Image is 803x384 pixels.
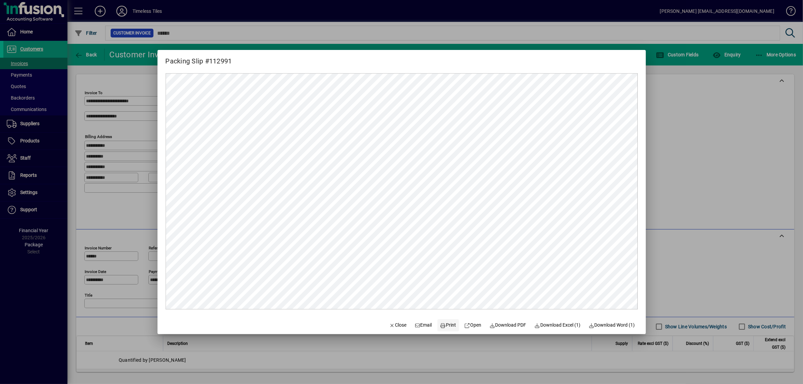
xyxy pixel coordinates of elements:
a: Download PDF [487,319,529,331]
h2: Packing Slip #112991 [157,50,240,66]
button: Download Excel (1) [532,319,583,331]
span: Close [389,322,407,329]
span: Open [464,322,482,329]
button: Download Word (1) [586,319,638,331]
button: Print [437,319,459,331]
button: Email [412,319,435,331]
span: Download PDF [489,322,526,329]
span: Email [414,322,432,329]
a: Open [462,319,484,331]
span: Download Excel (1) [535,322,581,329]
span: Print [440,322,456,329]
span: Download Word (1) [589,322,635,329]
button: Close [386,319,409,331]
